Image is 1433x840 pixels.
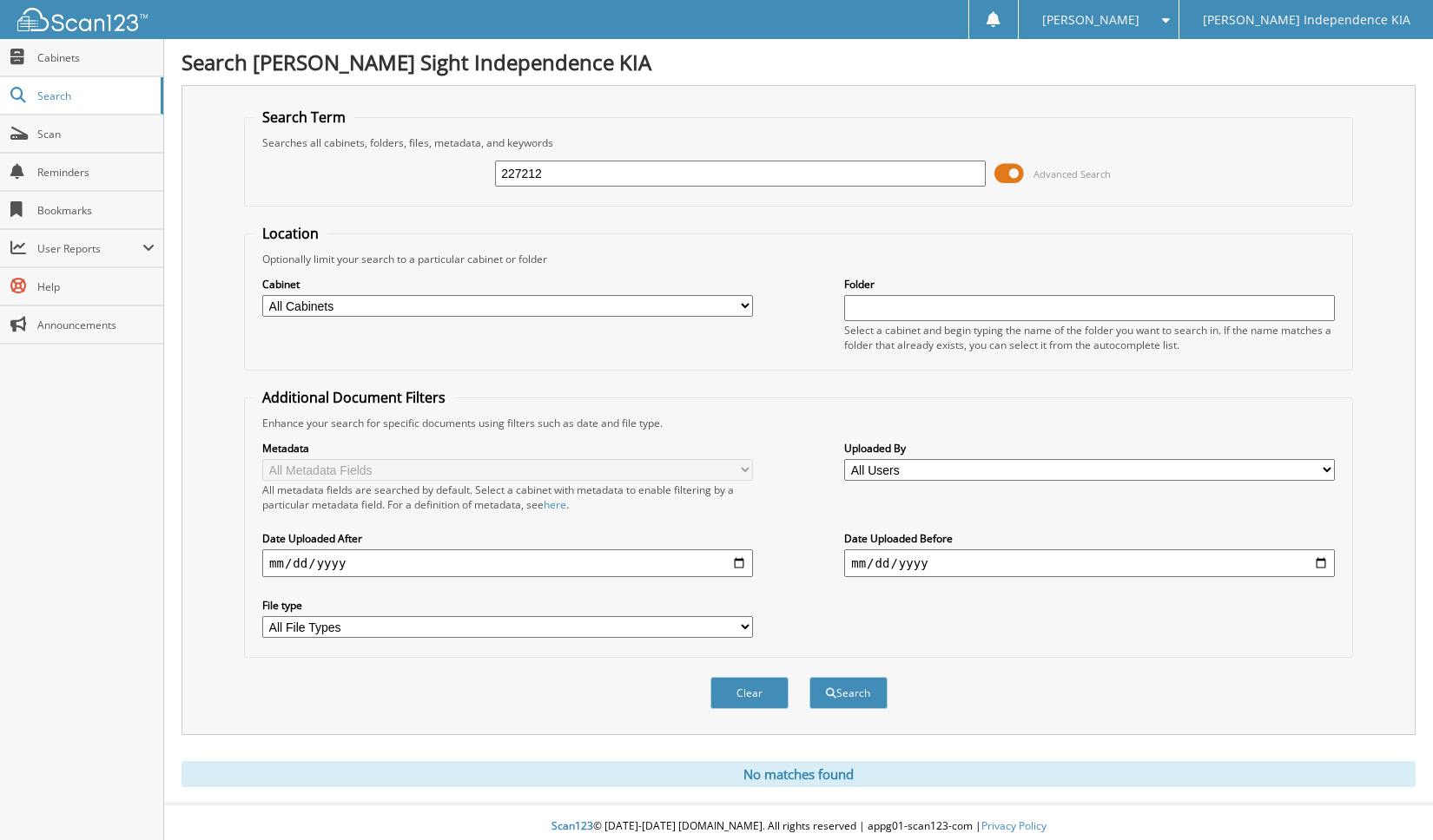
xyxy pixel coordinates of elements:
[981,818,1047,833] a: Privacy Policy
[1203,15,1410,25] span: [PERSON_NAME] Independence KIA
[37,241,142,256] span: User Reports
[809,677,888,709] button: Search
[844,441,1335,456] label: Uploaded By
[254,108,354,127] legend: Search Term
[262,441,753,456] label: Metadata
[37,165,155,180] span: Reminders
[254,416,1344,430] div: Enhance your search for specific documents using filters such as date and file type.
[262,277,753,292] label: Cabinet
[254,224,327,243] legend: Location
[254,135,1344,150] div: Searches all cabinets, folders, files, metadata, and keywords
[844,549,1335,577] input: end
[1033,167,1111,180] span: Advanced Search
[37,279,155,294] span: Help
[37,127,155,141] span: Scan
[37,50,155,65] span: Cabinets
[37,203,155,218] span: Bookmarks
[17,8,148,31] img: scan123-logo-white.svg
[254,252,1344,266] div: Optionally limit your search to a particular cabinet or folder
[844,531,1335,546] label: Date Uploaded Before
[1042,15,1139,25] span: [PERSON_NAME]
[262,598,753,613] label: File type
[262,549,753,577] input: start
[544,497,566,512] a: here
[182,48,1416,76] h1: Search [PERSON_NAME] Sight Independence KIA
[182,761,1416,787] div: No matches found
[254,388,454,407] legend: Additional Document Filters
[844,323,1335,352] div: Select a cabinet and begin typing the name of the folder you want to search in. If the name match...
[37,318,155,332] span: Announcements
[262,482,753,512] div: All metadata fields are searched by default. Select a cabinet with metadata to enable filtering b...
[262,531,753,546] label: Date Uploaded After
[844,277,1335,292] label: Folder
[37,89,152,103] span: Search
[551,818,593,833] span: Scan123
[710,677,789,709] button: Clear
